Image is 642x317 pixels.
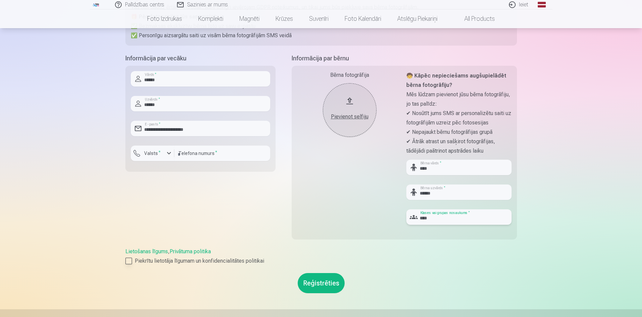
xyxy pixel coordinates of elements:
[337,9,389,28] a: Foto kalendāri
[141,150,163,157] label: Valsts
[406,72,506,88] strong: 🧒 Kāpēc nepieciešams augšupielādēt bērna fotogrāfiju?
[170,248,211,255] a: Privātuma politika
[125,54,276,63] h5: Informācija par vecāku
[446,9,503,28] a: All products
[301,9,337,28] a: Suvenīri
[330,113,370,121] div: Pievienot selfiju
[298,273,345,293] button: Reģistrēties
[406,90,512,109] p: Mēs lūdzam pievienot jūsu bērna fotogrāfiju, jo tas palīdz:
[190,9,231,28] a: Komplekti
[323,83,376,137] button: Pievienot selfiju
[406,109,512,127] p: ✔ Nosūtīt jums SMS ar personalizētu saiti uz fotogrāfijām uzreiz pēc fotosesijas
[125,248,168,255] a: Lietošanas līgums
[93,3,100,7] img: /fa1
[125,257,517,265] label: Piekrītu lietotāja līgumam un konfidencialitātes politikai
[231,9,268,28] a: Magnēti
[292,54,517,63] h5: Informācija par bērnu
[125,248,517,265] div: ,
[131,146,174,161] button: Valsts*
[389,9,446,28] a: Atslēgu piekariņi
[406,127,512,137] p: ✔ Nepajaukt bērnu fotogrāfijas grupā
[268,9,301,28] a: Krūzes
[406,137,512,156] p: ✔ Ātrāk atrast un sašķirot fotogrāfijas, tādējādi paātrinot apstrādes laiku
[139,9,190,28] a: Foto izdrukas
[297,71,402,79] div: Bērna fotogrāfija
[131,31,512,40] p: ✅ Personīgu aizsargātu saiti uz visām bērna fotogrāfijām SMS veidā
